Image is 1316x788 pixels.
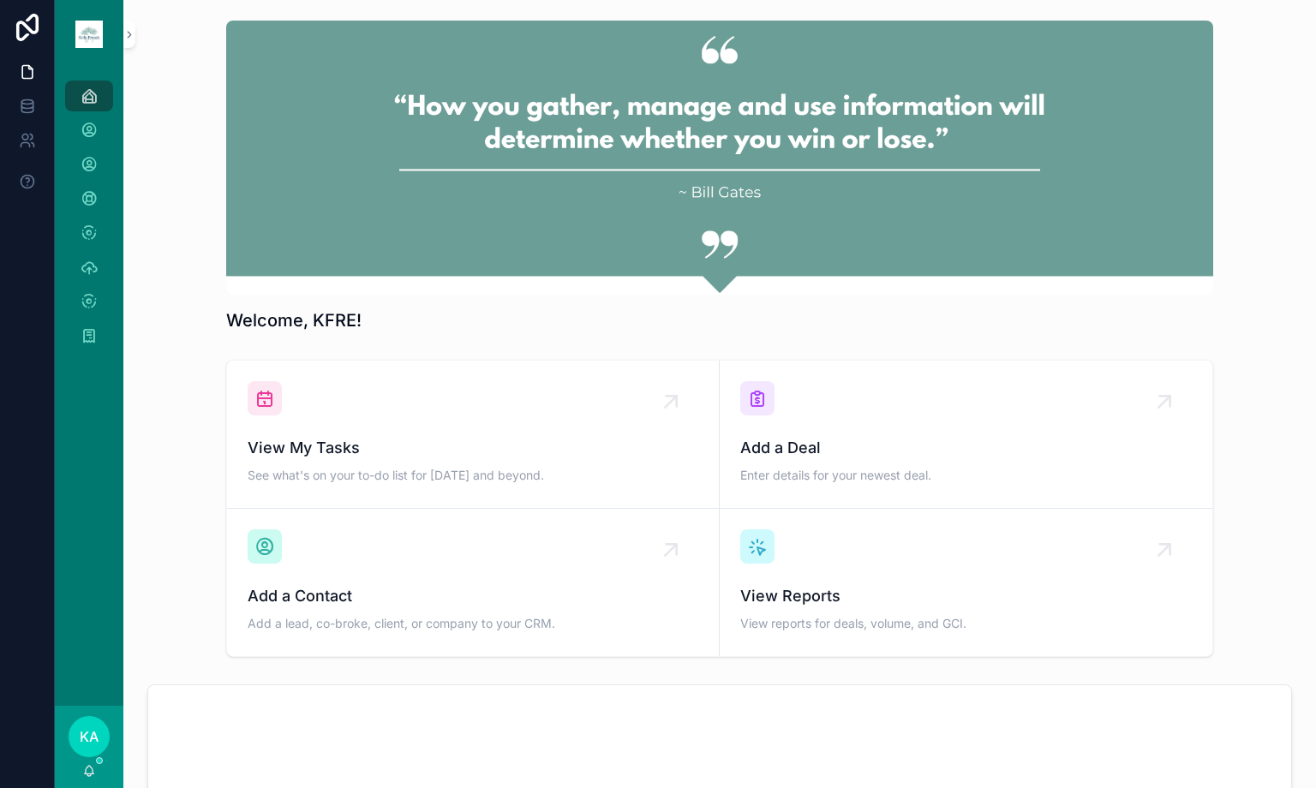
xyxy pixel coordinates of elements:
[75,21,103,48] img: App logo
[740,436,1192,460] span: Add a Deal
[226,308,362,332] h1: Welcome, KFRE!
[55,69,123,373] div: scrollable content
[720,361,1212,509] a: Add a DealEnter details for your newest deal.
[227,361,720,509] a: View My TasksSee what's on your to-do list for [DATE] and beyond.
[248,615,698,632] span: Add a lead, co-broke, client, or company to your CRM.
[740,467,1192,484] span: Enter details for your newest deal.
[740,584,1192,608] span: View Reports
[720,509,1212,656] a: View ReportsView reports for deals, volume, and GCI.
[248,467,698,484] span: See what's on your to-do list for [DATE] and beyond.
[248,436,698,460] span: View My Tasks
[740,615,1192,632] span: View reports for deals, volume, and GCI.
[248,584,698,608] span: Add a Contact
[80,726,99,747] span: KA
[227,509,720,656] a: Add a ContactAdd a lead, co-broke, client, or company to your CRM.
